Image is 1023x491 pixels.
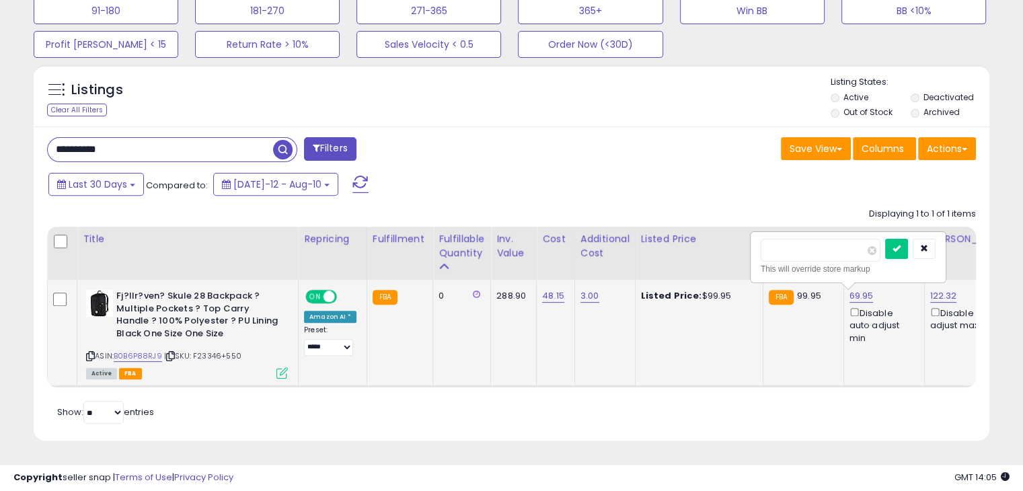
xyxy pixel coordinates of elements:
small: FBA [373,290,397,305]
div: This will override store markup [761,262,936,276]
span: Columns [862,142,904,155]
div: 0 [439,290,480,302]
div: $99.95 [641,290,753,302]
a: Privacy Policy [174,471,233,484]
span: FBA [119,368,142,379]
b: Listed Price: [641,289,702,302]
label: Archived [923,106,959,118]
a: 122.32 [930,289,957,303]
div: Cost [542,232,569,246]
a: Terms of Use [115,471,172,484]
span: OFF [335,291,356,303]
div: Disable auto adjust min [849,305,914,344]
span: | SKU: F23346+550 [164,350,241,361]
div: Preset: [304,326,356,356]
span: Show: entries [57,406,154,418]
div: seller snap | | [13,471,233,484]
div: Fulfillable Quantity [439,232,485,260]
span: Compared to: [146,179,208,192]
div: Inv. value [496,232,531,260]
small: FBA [769,290,794,305]
span: [DATE]-12 - Aug-10 [233,178,321,191]
div: ASIN: [86,290,288,377]
a: 48.15 [542,289,564,303]
label: Out of Stock [843,106,893,118]
div: Repricing [304,232,361,246]
div: Amazon AI * [304,311,356,323]
button: Return Rate > 10% [195,31,340,58]
button: Profit [PERSON_NAME] < 15 [34,31,178,58]
strong: Copyright [13,471,63,484]
div: Displaying 1 to 1 of 1 items [869,208,976,221]
div: Additional Cost [580,232,630,260]
a: 3.00 [580,289,599,303]
a: 69.95 [849,289,874,303]
button: Actions [918,137,976,160]
button: Columns [853,137,916,160]
div: [PERSON_NAME] [930,232,1010,246]
div: Title [83,232,293,246]
span: ON [307,291,324,303]
button: Filters [304,137,356,161]
label: Deactivated [923,91,973,103]
button: [DATE]-12 - Aug-10 [213,173,338,196]
div: Listed Price [641,232,757,246]
label: Active [843,91,868,103]
button: Order Now (<30D) [518,31,662,58]
div: 288.90 [496,290,526,302]
span: 99.95 [797,289,821,302]
a: B0B6P88RJ9 [114,350,162,362]
span: All listings currently available for purchase on Amazon [86,368,117,379]
span: Last 30 Days [69,178,127,191]
button: Sales Velocity < 0.5 [356,31,501,58]
b: Fj?llr?ven? Skule 28 Backpack ? Multiple Pockets ? Top Carry Handle ? 100% Polyester ? PU Lining ... [116,290,280,343]
div: Fulfillment [373,232,427,246]
button: Last 30 Days [48,173,144,196]
div: Disable auto adjust max [930,305,1006,332]
div: Clear All Filters [47,104,107,116]
img: 41E9rO510nL._SL40_.jpg [86,290,113,317]
p: Listing States: [831,76,989,89]
button: Save View [781,137,851,160]
span: 2025-09-10 14:05 GMT [954,471,1010,484]
h5: Listings [71,81,123,100]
